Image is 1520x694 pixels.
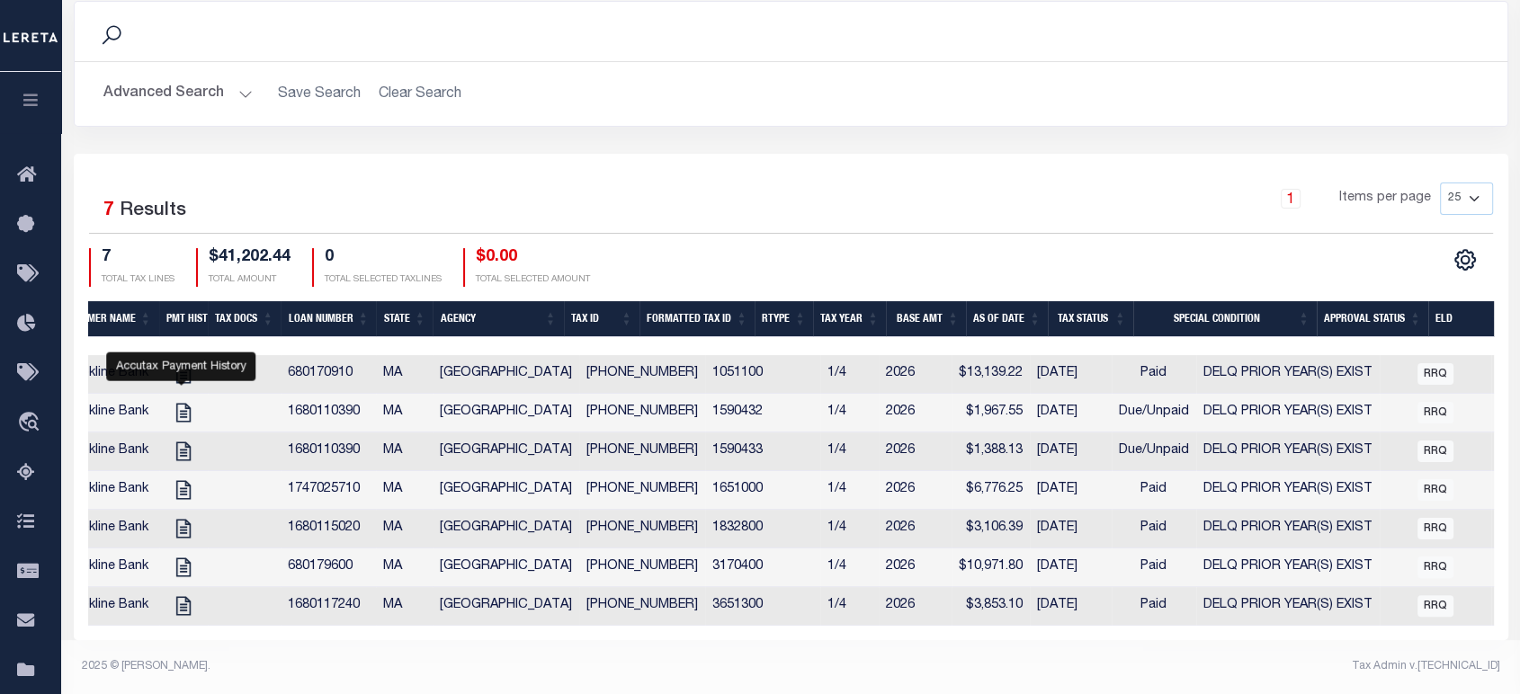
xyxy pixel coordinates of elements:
[705,587,820,626] td: 3651300
[281,394,376,432] td: 1680110390
[705,471,820,510] td: 1651000
[159,301,208,338] th: Pmt Hist
[1203,367,1372,379] span: DELQ PRIOR YEAR(S) EXIST
[209,273,291,287] p: TOTAL AMOUNT
[952,587,1030,626] td: $3,853.10
[579,432,705,471] td: [PHONE_NUMBER]
[820,432,879,471] td: 1/4
[952,355,1030,394] td: $13,139.22
[879,548,952,587] td: 2026
[879,432,952,471] td: 2026
[433,587,579,626] td: [GEOGRAPHIC_DATA]
[1140,560,1167,573] span: Paid
[376,394,433,432] td: MA
[820,471,879,510] td: 1/4
[1133,301,1317,338] th: Special Condition: activate to sort column ascending
[376,355,433,394] td: MA
[705,355,820,394] td: 1051100
[1030,548,1112,587] td: [DATE]
[376,432,433,471] td: MA
[820,355,879,394] td: 1/4
[813,301,886,338] th: Tax Year: activate to sort column ascending
[209,248,291,268] h4: $41,202.44
[705,432,820,471] td: 1590433
[952,471,1030,510] td: $6,776.25
[1030,471,1112,510] td: [DATE]
[1317,301,1428,338] th: Approval Status: activate to sort column ascending
[820,394,879,432] td: 1/4
[281,510,376,548] td: 1680115020
[1339,189,1431,209] span: Items per page
[376,587,433,626] td: MA
[376,510,433,548] td: MA
[952,510,1030,548] td: $3,106.39
[579,355,705,394] td: [PHONE_NUMBER]
[1140,599,1167,611] span: Paid
[879,394,952,432] td: 2026
[433,432,579,471] td: [GEOGRAPHIC_DATA]
[106,352,255,381] div: Accutax Payment History
[804,658,1500,674] div: Tax Admin v.[TECHNICAL_ID]
[820,510,879,548] td: 1/4
[103,201,114,220] span: 7
[17,412,46,435] i: travel_explore
[376,301,433,338] th: State: activate to sort column ascending
[281,355,376,394] td: 680170910
[579,510,705,548] td: [PHONE_NUMBER]
[1203,483,1372,495] span: DELQ PRIOR YEAR(S) EXIST
[52,355,159,394] td: Brookline Bank
[1203,599,1372,611] span: DELQ PRIOR YEAR(S) EXIST
[281,301,376,338] th: Loan Number: activate to sort column ascending
[1417,479,1453,501] span: RRQ
[879,471,952,510] td: 2026
[433,471,579,510] td: [GEOGRAPHIC_DATA]
[820,548,879,587] td: 1/4
[281,471,376,510] td: 1747025710
[433,548,579,587] td: [GEOGRAPHIC_DATA]
[376,548,433,587] td: MA
[705,394,820,432] td: 1590432
[1119,444,1189,457] span: Due/Unpaid
[1417,402,1453,423] span: RRQ
[1140,367,1167,379] span: Paid
[52,587,159,626] td: Brookline Bank
[102,273,174,287] p: TOTAL TAX LINES
[281,587,376,626] td: 1680117240
[103,76,253,111] button: Advanced Search
[1030,394,1112,432] td: [DATE]
[1203,560,1372,573] span: DELQ PRIOR YEAR(S) EXIST
[1030,510,1112,548] td: [DATE]
[886,301,966,338] th: Base Amt: activate to sort column ascending
[1030,355,1112,394] td: [DATE]
[52,510,159,548] td: Brookline Bank
[579,548,705,587] td: [PHONE_NUMBER]
[705,510,820,548] td: 1832800
[1428,301,1509,338] th: ELD: activate to sort column ascending
[433,510,579,548] td: [GEOGRAPHIC_DATA]
[281,432,376,471] td: 1680110390
[952,432,1030,471] td: $1,388.13
[52,548,159,587] td: Brookline Bank
[579,587,705,626] td: [PHONE_NUMBER]
[1417,595,1453,617] span: RRQ
[952,548,1030,587] td: $10,971.80
[52,471,159,510] td: Brookline Bank
[433,394,579,432] td: [GEOGRAPHIC_DATA]
[1281,189,1301,209] a: 1
[952,394,1030,432] td: $1,967.55
[564,301,640,338] th: Tax Id: activate to sort column ascending
[579,471,705,510] td: [PHONE_NUMBER]
[579,394,705,432] td: [PHONE_NUMBER]
[1417,363,1453,385] span: RRQ
[208,301,282,338] th: Tax Docs: activate to sort column ascending
[1119,405,1189,418] span: Due/Unpaid
[376,471,433,510] td: MA
[1203,405,1372,418] span: DELQ PRIOR YEAR(S) EXIST
[1140,521,1167,534] span: Paid
[1203,521,1372,534] span: DELQ PRIOR YEAR(S) EXIST
[281,548,376,587] td: 680179600
[1048,301,1133,338] th: Tax Status: activate to sort column ascending
[1030,432,1112,471] td: [DATE]
[1417,440,1453,462] span: RRQ
[755,301,813,338] th: RType: activate to sort column ascending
